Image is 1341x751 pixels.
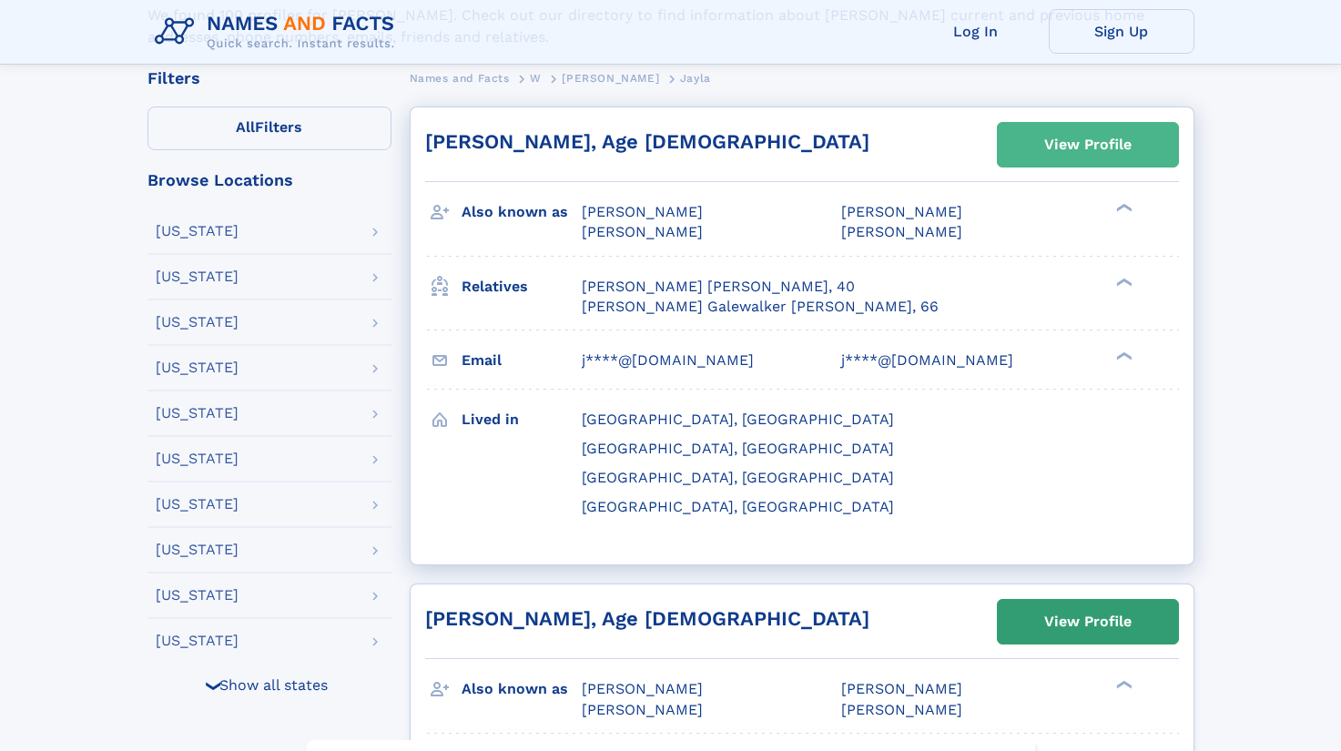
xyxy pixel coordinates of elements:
[462,271,582,302] h3: Relatives
[147,70,391,86] div: Filters
[1044,124,1132,166] div: View Profile
[462,345,582,376] h3: Email
[156,588,239,603] div: [US_STATE]
[680,72,711,85] span: Jayla
[156,224,239,238] div: [US_STATE]
[1049,9,1194,54] a: Sign Up
[425,607,869,630] a: [PERSON_NAME], Age [DEMOGRAPHIC_DATA]
[841,701,962,718] span: [PERSON_NAME]
[147,172,391,188] div: Browse Locations
[530,72,542,85] span: W
[156,360,239,375] div: [US_STATE]
[841,203,962,220] span: [PERSON_NAME]
[530,66,542,89] a: W
[582,277,855,297] a: [PERSON_NAME] [PERSON_NAME], 40
[156,315,239,330] div: [US_STATE]
[462,404,582,435] h3: Lived in
[410,66,510,89] a: Names and Facts
[582,297,939,317] a: [PERSON_NAME] Galewalker [PERSON_NAME], 66
[147,663,391,706] div: Show all states
[582,469,894,486] span: [GEOGRAPHIC_DATA], [GEOGRAPHIC_DATA]
[147,107,391,150] label: Filters
[236,118,255,136] span: All
[562,72,659,85] span: [PERSON_NAME]
[156,406,239,421] div: [US_STATE]
[156,269,239,284] div: [US_STATE]
[582,701,703,718] span: [PERSON_NAME]
[425,130,869,153] a: [PERSON_NAME], Age [DEMOGRAPHIC_DATA]
[1112,679,1134,691] div: ❯
[1112,202,1134,214] div: ❯
[462,197,582,228] h3: Also known as
[903,9,1049,54] a: Log In
[462,674,582,705] h3: Also known as
[562,66,659,89] a: [PERSON_NAME]
[202,679,224,691] div: ❯
[156,634,239,648] div: [US_STATE]
[841,223,962,240] span: [PERSON_NAME]
[582,498,894,515] span: [GEOGRAPHIC_DATA], [GEOGRAPHIC_DATA]
[1112,276,1134,288] div: ❯
[156,497,239,512] div: [US_STATE]
[147,7,410,56] img: Logo Names and Facts
[156,543,239,557] div: [US_STATE]
[582,203,703,220] span: [PERSON_NAME]
[841,680,962,697] span: [PERSON_NAME]
[998,600,1178,644] a: View Profile
[1044,601,1132,643] div: View Profile
[582,680,703,697] span: [PERSON_NAME]
[582,223,703,240] span: [PERSON_NAME]
[998,123,1178,167] a: View Profile
[1112,350,1134,361] div: ❯
[156,452,239,466] div: [US_STATE]
[582,440,894,457] span: [GEOGRAPHIC_DATA], [GEOGRAPHIC_DATA]
[582,411,894,428] span: [GEOGRAPHIC_DATA], [GEOGRAPHIC_DATA]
